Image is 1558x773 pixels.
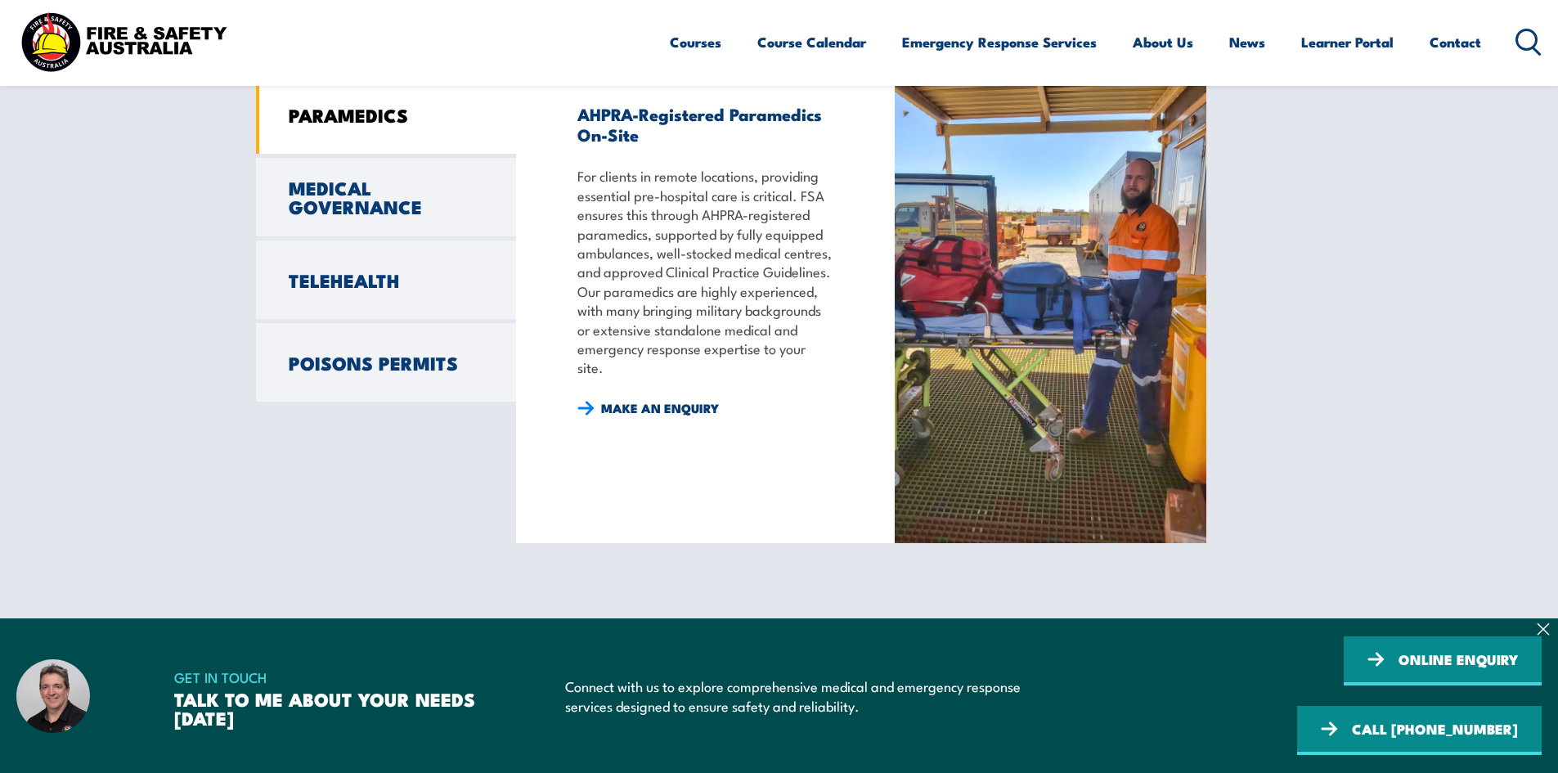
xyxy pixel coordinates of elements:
a: News [1229,20,1265,64]
a: TELEHEALTH [256,240,516,319]
a: Courses [670,20,721,64]
a: MEDICAL GOVERNANCE [256,158,516,236]
p: For clients in remote locations, providing essential pre-hospital care is critical. FSA ensures t... [577,166,834,376]
a: POISONS PERMITS [256,323,516,402]
h3: TALK TO ME ABOUT YOUR NEEDS [DATE] [174,690,497,727]
a: MAKE AN ENQUIRY [577,399,719,417]
a: Learner Portal [1301,20,1394,64]
h3: AHPRA-Registered Paramedics On-Site [577,104,834,145]
a: Course Calendar [757,20,866,64]
a: CALL [PHONE_NUMBER] [1297,706,1542,755]
p: Connect with us to explore comprehensive medical and emergency response services designed to ensu... [565,676,1039,715]
img: Paramedic [895,75,1206,543]
a: Contact [1430,20,1481,64]
a: About Us [1133,20,1193,64]
a: Emergency Response Services [902,20,1097,64]
a: PARAMEDICS [256,75,516,154]
a: ONLINE ENQUIRY [1344,636,1542,685]
img: Dave – Fire and Safety Australia [16,659,90,733]
span: GET IN TOUCH [174,665,497,690]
